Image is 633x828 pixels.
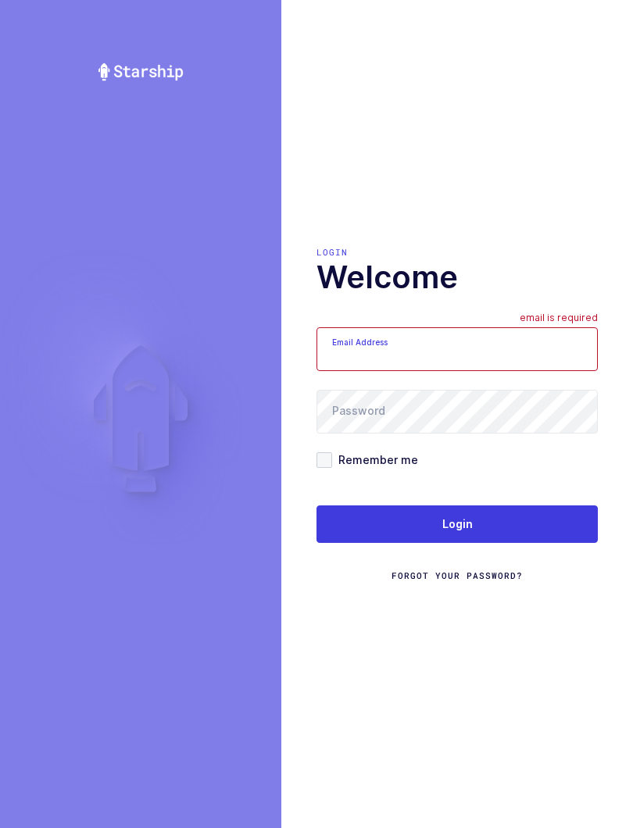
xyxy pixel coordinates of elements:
[316,259,598,296] h1: Welcome
[316,246,598,259] div: Login
[520,312,598,327] div: email is required
[97,62,184,81] img: Starship
[316,327,598,371] input: Email Address
[316,505,598,543] button: Login
[392,569,523,582] a: Forgot Your Password?
[442,516,473,532] span: Login
[332,452,418,467] span: Remember me
[316,390,598,434] input: Password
